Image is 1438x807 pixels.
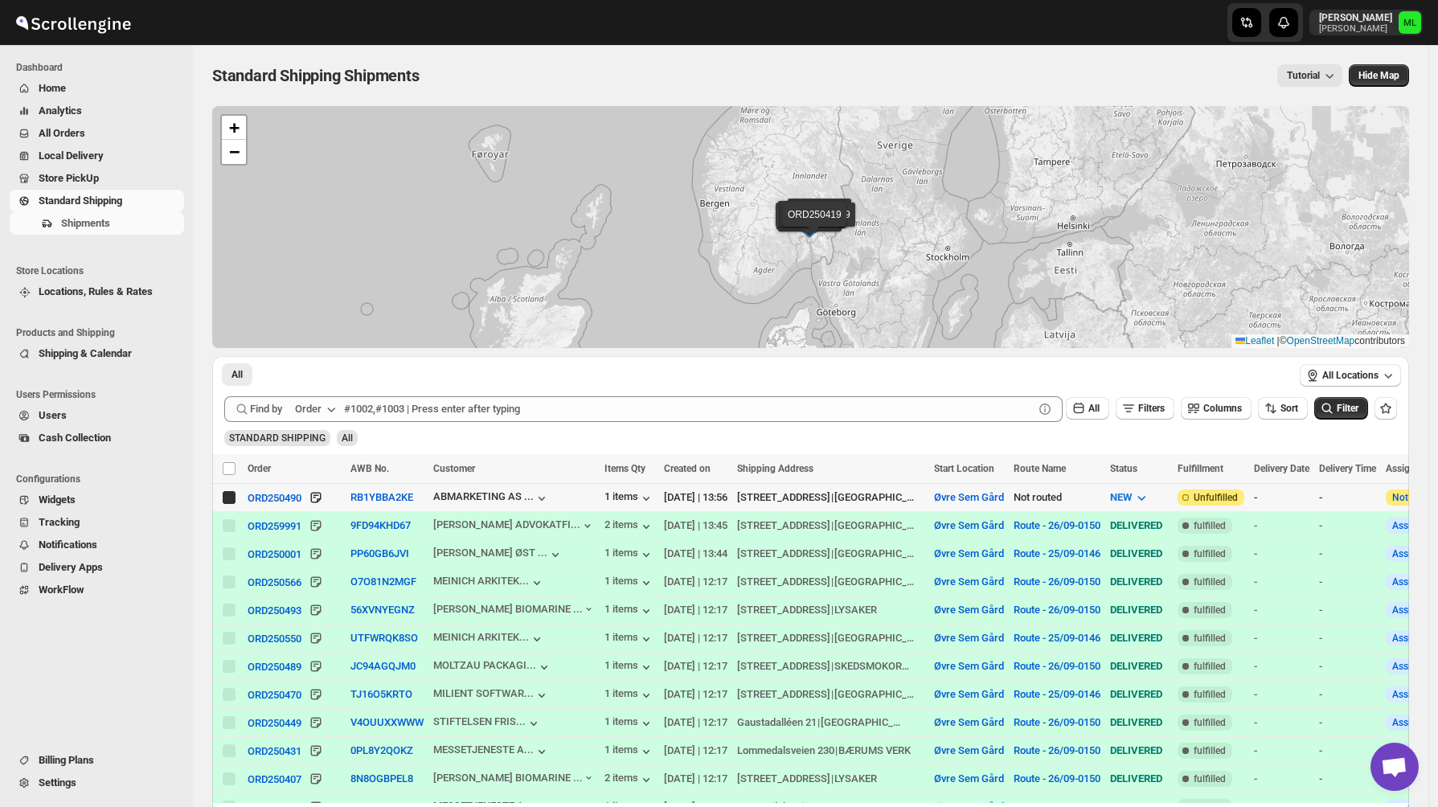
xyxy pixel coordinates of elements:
span: Store Locations [16,264,185,277]
button: UTFWRQK8SO [350,632,418,644]
button: Cash Collection [10,427,184,449]
button: All [1066,397,1109,420]
div: - [1319,630,1376,646]
button: Assigned [1392,604,1432,616]
span: Status [1110,463,1137,474]
div: - [1319,658,1376,674]
img: Marker [800,215,824,233]
div: ORD250566 [248,576,301,588]
div: [DATE] | 12:17 [664,771,727,787]
div: LYSAKER [834,771,877,787]
div: [GEOGRAPHIC_DATA] [834,686,915,703]
button: Filter [1314,397,1368,420]
button: Order [285,396,349,422]
img: Marker [796,219,820,236]
span: Tutorial [1287,70,1320,82]
button: Route - 26/09-0150 [1014,716,1100,728]
span: Filters [1138,403,1165,414]
div: - [1319,490,1376,506]
div: Lommedalsveien 230 [737,743,834,759]
button: Shipping & Calendar [10,342,184,365]
span: − [229,141,240,162]
span: Customer [433,463,475,474]
span: Order [248,463,271,474]
div: SKEDSMOKORSET [834,658,915,674]
div: | [737,771,924,787]
button: 1 items [604,575,654,591]
button: ORD250470 [248,686,301,703]
div: | [737,658,924,674]
div: ORD250001 [248,548,301,560]
span: Delivery Apps [39,561,103,573]
button: MESSETJENESTE A... [433,744,550,760]
button: Widgets [10,489,184,511]
button: Route - 25/09-0146 [1014,632,1100,644]
img: Marker [800,214,824,231]
button: 1 items [604,490,654,506]
div: BÆRUMS VERK [838,743,911,759]
span: Created on [664,463,711,474]
span: fulfilled [1194,716,1226,729]
img: ScrollEngine [13,2,133,43]
button: Øvre Sem Gård [934,716,1004,728]
div: | [737,490,924,506]
span: Sort [1280,403,1298,414]
p: [PERSON_NAME] [1319,24,1392,34]
span: fulfilled [1194,576,1226,588]
div: | [737,686,924,703]
button: ORD250407 [248,771,301,787]
div: - [1254,602,1309,618]
div: DELIVERED [1110,518,1168,534]
button: ORD250431 [248,743,301,759]
div: - [1254,574,1309,590]
div: MESSETJENESTE A... [433,744,534,756]
button: Assigned [1392,548,1432,559]
button: Assigned [1392,633,1432,644]
div: [GEOGRAPHIC_DATA] [834,574,915,590]
button: ABMARKETING AS ... [433,490,550,506]
div: 2 items [604,518,654,535]
button: RB1YBBA2KE [350,491,413,503]
div: [DATE] | 13:56 [664,490,727,506]
span: + [229,117,240,137]
div: - [1254,743,1309,759]
div: Not routed [1014,490,1100,506]
button: 1 items [604,547,654,563]
div: Gaustadalléen 21 [737,715,817,731]
span: Dashboard [16,61,185,74]
span: fulfilled [1194,547,1226,560]
button: Locations, Rules & Rates [10,281,184,303]
span: Locations, Rules & Rates [39,285,153,297]
span: Standard Shipping Shipments [212,66,420,85]
div: [GEOGRAPHIC_DATA] [834,518,915,534]
div: - [1254,715,1309,731]
span: All Locations [1322,369,1379,382]
div: ORD250550 [248,633,301,645]
span: WorkFlow [39,584,84,596]
img: Marker [807,211,831,229]
div: [PERSON_NAME] BIOMARINE ... [433,772,583,784]
button: 1 items [604,631,654,647]
div: STIFTELSEN FRIS... [433,715,526,727]
div: © contributors [1231,334,1409,348]
span: fulfilled [1194,744,1226,757]
div: - [1254,658,1309,674]
button: Assigned [1392,520,1432,531]
button: Filters [1116,397,1174,420]
button: NEW [1100,485,1159,510]
div: DELIVERED [1110,771,1168,787]
button: 1 items [604,687,654,703]
span: Cash Collection [39,432,111,444]
div: [STREET_ADDRESS] [737,546,830,562]
div: [STREET_ADDRESS] [737,490,830,506]
div: DELIVERED [1110,630,1168,646]
span: Route Name [1014,463,1066,474]
span: Settings [39,776,76,789]
div: - [1319,743,1376,759]
div: [STREET_ADDRESS] [737,574,830,590]
span: Start Location [934,463,994,474]
button: Users [10,404,184,427]
span: All [1088,403,1100,414]
button: ORD250493 [248,602,301,618]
